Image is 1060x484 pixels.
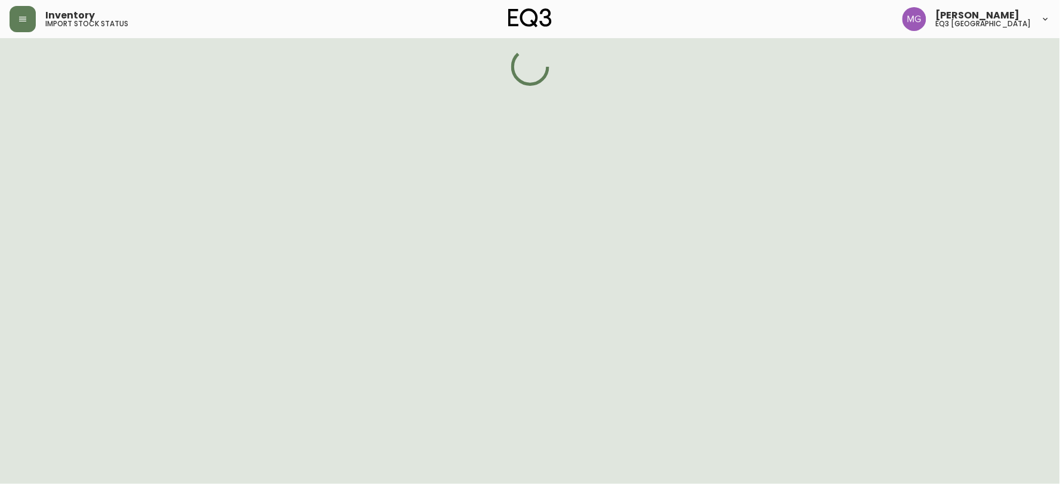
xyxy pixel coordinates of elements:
span: [PERSON_NAME] [936,11,1020,20]
img: logo [508,8,552,27]
span: Inventory [45,11,95,20]
h5: eq3 [GEOGRAPHIC_DATA] [936,20,1031,27]
img: de8837be2a95cd31bb7c9ae23fe16153 [903,7,926,31]
h5: import stock status [45,20,128,27]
